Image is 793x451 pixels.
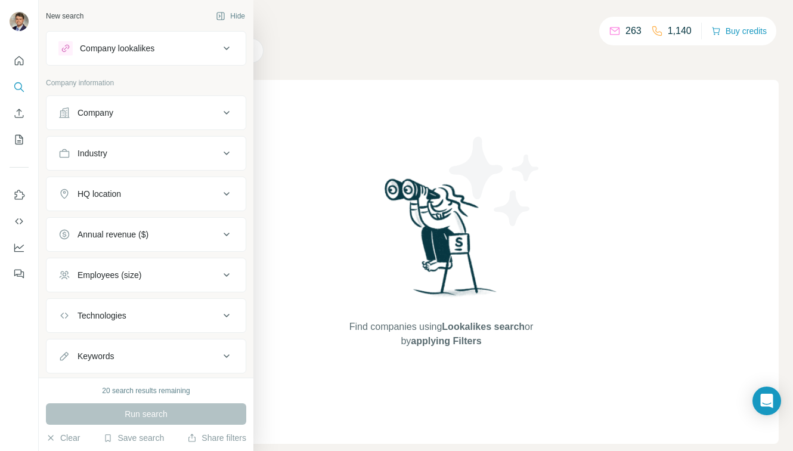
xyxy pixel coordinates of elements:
[78,350,114,362] div: Keywords
[47,180,246,208] button: HQ location
[441,128,549,235] img: Surfe Illustration - Stars
[47,34,246,63] button: Company lookalikes
[46,432,80,444] button: Clear
[103,432,164,444] button: Save search
[104,14,779,31] h4: Search
[10,50,29,72] button: Quick start
[78,228,148,240] div: Annual revenue ($)
[47,342,246,370] button: Keywords
[668,24,692,38] p: 1,140
[10,103,29,124] button: Enrich CSV
[47,301,246,330] button: Technologies
[47,139,246,168] button: Industry
[102,385,190,396] div: 20 search results remaining
[78,188,121,200] div: HQ location
[711,23,767,39] button: Buy credits
[10,263,29,285] button: Feedback
[78,269,141,281] div: Employees (size)
[625,24,642,38] p: 263
[10,129,29,150] button: My lists
[78,310,126,322] div: Technologies
[10,184,29,206] button: Use Surfe on LinkedIn
[46,11,83,21] div: New search
[10,76,29,98] button: Search
[346,320,537,348] span: Find companies using or by
[752,387,781,415] div: Open Intercom Messenger
[10,211,29,232] button: Use Surfe API
[78,107,113,119] div: Company
[47,261,246,289] button: Employees (size)
[80,42,154,54] div: Company lookalikes
[47,220,246,249] button: Annual revenue ($)
[411,336,481,346] span: applying Filters
[10,237,29,258] button: Dashboard
[207,7,253,25] button: Hide
[78,147,107,159] div: Industry
[46,78,246,88] p: Company information
[47,98,246,127] button: Company
[187,432,246,444] button: Share filters
[442,322,525,332] span: Lookalikes search
[10,12,29,31] img: Avatar
[379,175,503,308] img: Surfe Illustration - Woman searching with binoculars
